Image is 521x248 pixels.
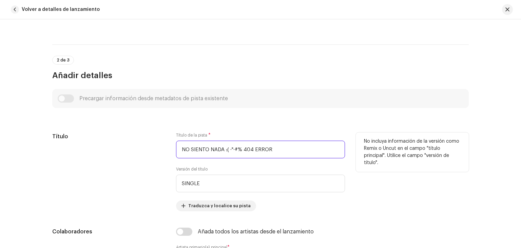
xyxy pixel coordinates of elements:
[176,200,256,211] button: Traduzca y localice su pista
[188,199,251,213] span: Traduzca y localice su pista
[198,229,314,234] div: Añada todos los artistas desde el lanzamiento
[176,132,211,138] label: Título de la pista
[176,175,345,192] input: Por ej., pistas en vivo, remasterizadas y remezcladas...
[364,138,461,166] p: No incluya información de la versión como Remix o Uncut en el campo "título principal". Utilice e...
[176,141,345,158] input: Ingrese el nombre de la pista
[52,228,165,236] h5: Colaboradores
[176,166,208,172] label: Versión del título
[52,132,165,141] h5: Título
[52,70,469,81] h3: Añadir detalles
